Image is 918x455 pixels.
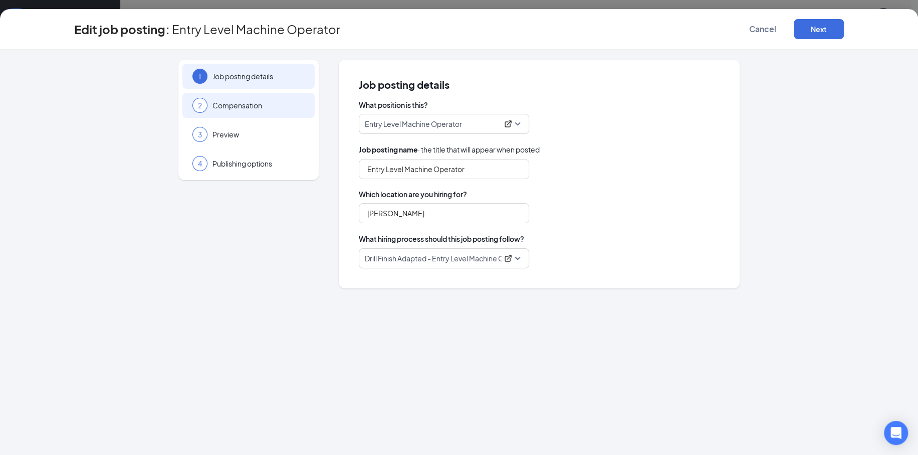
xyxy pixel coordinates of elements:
button: Next [794,19,844,39]
span: Job posting details [212,71,305,81]
span: 2 [198,100,202,110]
span: 4 [198,159,202,169]
span: · the title that will appear when posted [359,144,540,155]
span: Publishing options [212,159,305,169]
span: What position is this? [359,100,720,110]
p: Entry Level Machine Operator [365,119,462,129]
span: Preview [212,129,305,139]
span: Entry Level Machine Operator [172,24,340,34]
svg: ExternalLink [504,254,512,262]
h3: Edit job posting: [74,21,170,38]
button: Cancel [738,19,788,39]
b: Job posting name [359,145,418,154]
p: Drill Finish Adapted - Entry Level Machine Operator [365,253,502,263]
span: Which location are you hiring for? [359,189,720,199]
span: 3 [198,129,202,139]
div: Entry Level Machine Operator [365,119,514,129]
span: What hiring process should this job posting follow? [359,233,524,244]
span: Cancel [749,24,776,34]
span: Compensation [212,100,305,110]
span: 1 [198,71,202,81]
div: Drill Finish Adapted - Entry Level Machine Operator [365,253,514,263]
span: Job posting details [359,80,720,90]
div: Open Intercom Messenger [884,421,908,445]
svg: ExternalLink [504,120,512,128]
